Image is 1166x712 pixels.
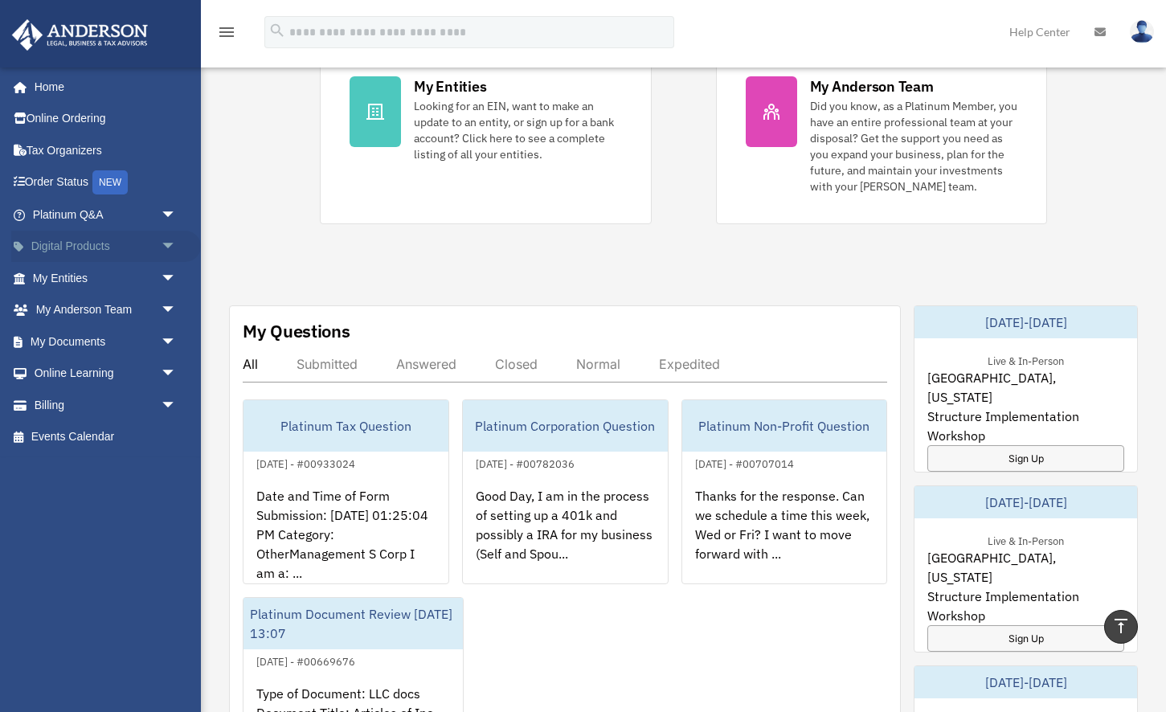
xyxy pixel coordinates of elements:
[161,231,193,264] span: arrow_drop_down
[243,399,449,584] a: Platinum Tax Question[DATE] - #00933024Date and Time of Form Submission: [DATE] 01:25:04 PM Categ...
[1111,616,1131,636] i: vertical_align_top
[927,368,1124,407] span: [GEOGRAPHIC_DATA], [US_STATE]
[161,198,193,231] span: arrow_drop_down
[914,486,1137,518] div: [DATE]-[DATE]
[659,356,720,372] div: Expedited
[11,231,201,263] a: Digital Productsarrow_drop_down
[463,473,668,599] div: Good Day, I am in the process of setting up a 401k and possibly a IRA for my business (Self and S...
[975,351,1077,368] div: Live & In-Person
[681,399,888,584] a: Platinum Non-Profit Question[DATE] - #00707014Thanks for the response. Can we schedule a time thi...
[243,400,448,452] div: Platinum Tax Question
[161,325,193,358] span: arrow_drop_down
[682,454,807,471] div: [DATE] - #00707014
[810,76,934,96] div: My Anderson Team
[11,389,201,421] a: Billingarrow_drop_down
[11,421,201,453] a: Events Calendar
[495,356,538,372] div: Closed
[11,358,201,390] a: Online Learningarrow_drop_down
[217,23,236,42] i: menu
[682,400,887,452] div: Platinum Non-Profit Question
[320,47,651,224] a: My Entities Looking for an EIN, want to make an update to an entity, or sign up for a bank accoun...
[11,71,193,103] a: Home
[243,356,258,372] div: All
[682,473,887,599] div: Thanks for the response. Can we schedule a time this week, Wed or Fri? I want to move forward wit...
[161,262,193,295] span: arrow_drop_down
[11,103,201,135] a: Online Ordering
[927,445,1124,472] a: Sign Up
[243,319,350,343] div: My Questions
[462,399,669,584] a: Platinum Corporation Question[DATE] - #00782036Good Day, I am in the process of setting up a 401k...
[463,400,668,452] div: Platinum Corporation Question
[11,294,201,326] a: My Anderson Teamarrow_drop_down
[1130,20,1154,43] img: User Pic
[268,22,286,39] i: search
[243,473,448,599] div: Date and Time of Form Submission: [DATE] 01:25:04 PM Category: OtherManagement S Corp I am a: ...
[11,198,201,231] a: Platinum Q&Aarrow_drop_down
[914,666,1137,698] div: [DATE]-[DATE]
[161,358,193,391] span: arrow_drop_down
[161,294,193,327] span: arrow_drop_down
[927,625,1124,652] a: Sign Up
[7,19,153,51] img: Anderson Advisors Platinum Portal
[243,652,368,669] div: [DATE] - #00669676
[217,28,236,42] a: menu
[161,389,193,422] span: arrow_drop_down
[914,306,1137,338] div: [DATE]-[DATE]
[927,587,1124,625] span: Structure Implementation Workshop
[576,356,620,372] div: Normal
[243,598,463,649] div: Platinum Document Review [DATE] 13:07
[11,325,201,358] a: My Documentsarrow_drop_down
[297,356,358,372] div: Submitted
[11,262,201,294] a: My Entitiesarrow_drop_down
[414,98,621,162] div: Looking for an EIN, want to make an update to an entity, or sign up for a bank account? Click her...
[716,47,1047,224] a: My Anderson Team Did you know, as a Platinum Member, you have an entire professional team at your...
[927,407,1124,445] span: Structure Implementation Workshop
[927,548,1124,587] span: [GEOGRAPHIC_DATA], [US_STATE]
[414,76,486,96] div: My Entities
[92,170,128,194] div: NEW
[975,531,1077,548] div: Live & In-Person
[396,356,456,372] div: Answered
[1104,610,1138,644] a: vertical_align_top
[11,166,201,199] a: Order StatusNEW
[463,454,587,471] div: [DATE] - #00782036
[810,98,1017,194] div: Did you know, as a Platinum Member, you have an entire professional team at your disposal? Get th...
[243,454,368,471] div: [DATE] - #00933024
[11,134,201,166] a: Tax Organizers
